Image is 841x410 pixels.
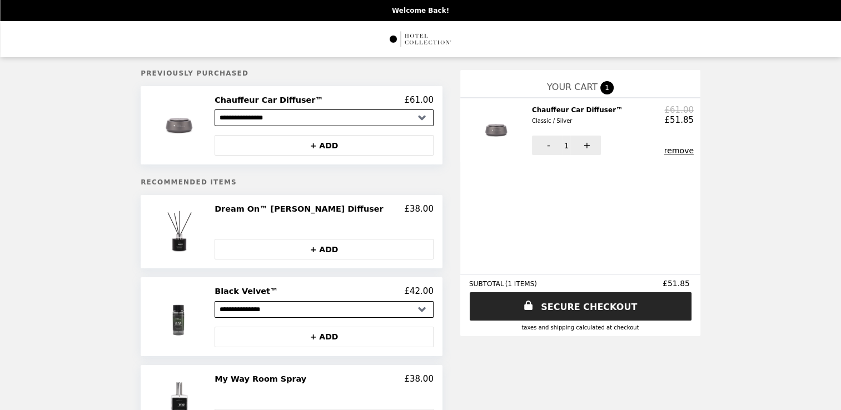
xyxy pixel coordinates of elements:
[215,204,387,214] h2: Dream On™ [PERSON_NAME] Diffuser
[215,109,434,126] select: Select a product variant
[469,280,505,288] span: SUBTOTAL
[404,286,434,296] p: £42.00
[663,279,691,288] span: £51.85
[471,105,524,155] img: Chauffeur Car Diffuser™
[570,136,601,155] button: +
[149,286,212,347] img: Black Velvet™
[532,136,563,155] button: -
[149,95,212,156] img: Chauffeur Car Diffuser™
[215,286,282,296] h2: Black Velvet™
[404,374,434,384] p: £38.00
[547,82,598,92] span: YOUR CART
[215,374,311,384] h2: My Way Room Spray
[215,95,328,105] h2: Chauffeur Car Diffuser™
[215,327,434,347] button: + ADD
[664,115,694,125] p: £51.85
[215,301,434,318] select: Select a product variant
[141,178,442,186] h5: Recommended Items
[389,28,452,51] img: Brand Logo
[141,69,442,77] h5: Previously Purchased
[469,324,691,331] div: Taxes and Shipping calculated at checkout
[532,116,623,126] div: Classic / Silver
[215,239,434,259] button: + ADD
[600,81,614,94] span: 1
[404,95,434,105] p: £61.00
[564,141,569,150] span: 1
[215,135,434,156] button: + ADD
[404,204,434,214] p: £38.00
[470,292,691,321] a: SECURE CHECKOUT
[664,105,694,115] p: £61.00
[664,146,694,155] button: remove
[392,7,449,14] p: Welcome Back!
[505,280,537,288] span: ( 1 ITEMS )
[532,105,627,127] h2: Chauffeur Car Diffuser™
[152,204,210,259] img: Dream On™ Reed Diffuser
